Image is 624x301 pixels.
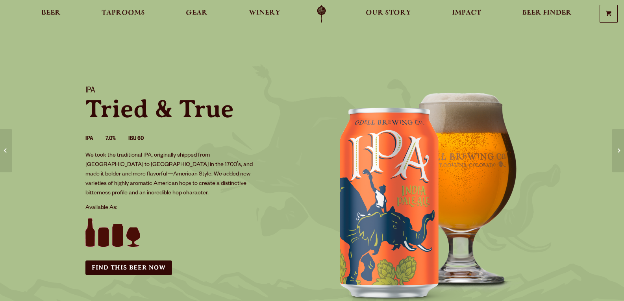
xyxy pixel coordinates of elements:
p: Tried & True [85,96,303,122]
span: Winery [249,10,280,16]
a: Gear [181,5,213,23]
li: 7.0% [106,134,128,144]
span: Gear [186,10,207,16]
li: IPA [85,134,106,144]
a: Our Story [361,5,416,23]
a: Beer Finder [517,5,577,23]
li: IBU 60 [128,134,156,144]
span: Our Story [366,10,411,16]
p: We took the traditional IPA, originally shipped from [GEOGRAPHIC_DATA] to [GEOGRAPHIC_DATA] in th... [85,151,259,198]
a: Taprooms [96,5,150,23]
a: Beer [36,5,66,23]
span: Beer Finder [522,10,572,16]
a: Find this Beer Now [85,260,172,275]
a: Winery [244,5,285,23]
a: Odell Home [307,5,336,23]
span: Impact [452,10,481,16]
h1: IPA [85,86,303,96]
span: Beer [41,10,61,16]
a: Impact [447,5,486,23]
span: Taprooms [102,10,145,16]
p: Available As: [85,203,303,213]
